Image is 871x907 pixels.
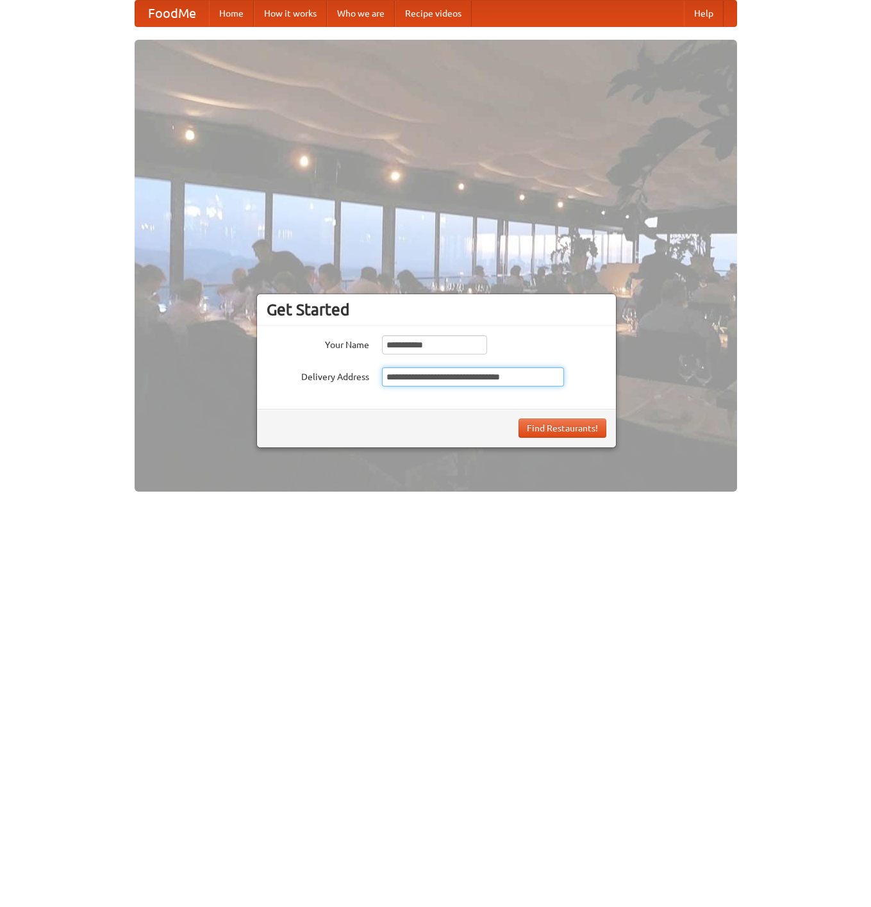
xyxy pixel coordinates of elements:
label: Your Name [267,335,369,351]
a: FoodMe [135,1,209,26]
a: Home [209,1,254,26]
label: Delivery Address [267,367,369,383]
a: How it works [254,1,327,26]
h3: Get Started [267,300,606,319]
a: Recipe videos [395,1,472,26]
a: Help [684,1,724,26]
button: Find Restaurants! [518,419,606,438]
a: Who we are [327,1,395,26]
